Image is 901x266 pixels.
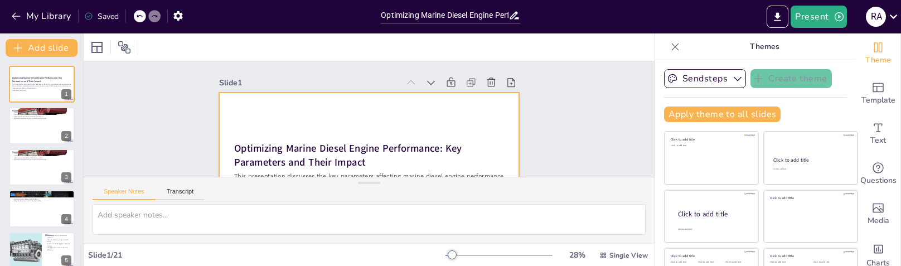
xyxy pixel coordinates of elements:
[856,194,900,234] div: Add images, graphics, shapes or video
[88,250,445,260] div: Slide 1 / 21
[671,137,750,142] div: Click to add title
[671,144,750,147] div: Click to add text
[93,188,156,200] button: Speaker Notes
[770,254,850,258] div: Click to add title
[12,151,71,154] p: Power Output
[861,94,895,107] span: Template
[12,109,71,112] p: Power Output
[12,200,71,202] p: Adjustments are necessary for fuel quality.
[6,39,77,57] button: Add slide
[45,234,71,238] p: Efficiency is key to operational economy.
[870,134,886,147] span: Text
[564,250,590,260] div: 28 %
[770,261,805,264] div: Click to add text
[12,117,71,119] p: Medium/high-speed engines react to load changes.
[609,251,648,260] span: Single View
[12,196,71,199] p: Efficiency varies by engine type.
[61,172,71,182] div: 3
[118,41,131,54] span: Position
[156,188,205,200] button: Transcript
[9,149,75,186] div: 3
[671,261,696,264] div: Click to add text
[678,210,749,219] div: Click to add title
[868,215,889,227] span: Media
[9,66,75,103] div: 1
[770,195,850,200] div: Click to add title
[856,74,900,114] div: Add ready made slides
[12,153,71,155] p: Power output is crucial for operational efficiency.
[865,54,891,66] span: Theme
[12,115,71,118] p: Slow-speed engines are more load-sensitive.
[84,11,119,22] div: Saved
[725,261,750,264] div: Click to add text
[61,89,71,99] div: 1
[88,38,106,56] div: Layout
[791,6,846,28] button: Present
[12,159,71,161] p: Medium/high-speed engines react to load changes.
[61,255,71,265] div: 5
[45,233,71,236] p: Efficiency
[12,89,71,91] p: Generated with [URL]
[698,261,723,264] div: Click to add text
[230,127,459,168] strong: Optimizing Marine Diesel Engine Performance: Key Parameters and Their Impact
[767,6,788,28] button: Export to PowerPoint
[8,7,76,25] button: My Library
[61,214,71,224] div: 4
[860,175,897,187] span: Questions
[856,33,900,74] div: Change the overall theme
[12,76,62,83] strong: Optimizing Marine Diesel Engine Performance: Key Parameters and Their Impact
[856,114,900,154] div: Add text boxes
[866,6,886,28] button: R A
[12,157,71,159] p: Slow-speed engines are more load-sensitive.
[678,228,748,231] div: Click to add body
[750,69,832,88] button: Create theme
[773,168,847,171] div: Click to add text
[45,247,71,251] p: Safe practices promote optimal efficiency.
[12,113,71,115] p: Safe practices help maintain engine health.
[866,7,886,27] div: R A
[684,33,845,60] p: Themes
[12,154,71,157] p: Safe practices help maintain engine health.
[856,154,900,194] div: Get real-time input from your audience
[12,83,71,89] p: This presentation discusses the key parameters affecting marine diesel engine performance across ...
[45,243,71,246] p: Mechanical efficiency loss indicates friction.
[381,7,508,23] input: Insert title
[61,131,71,141] div: 2
[9,190,75,227] div: 4
[12,111,71,113] p: Power output is crucial for operational efficiency.
[9,107,75,144] div: 2
[12,192,71,195] p: Fuel Consumption
[45,239,71,243] p: Thermal efficiency drops indicate issues.
[664,107,781,122] button: Apply theme to all slides
[223,62,403,91] div: Slide 1
[12,194,71,196] p: Fuel consumption significantly impacts operational costs.
[773,157,847,163] div: Click to add title
[664,69,746,88] button: Sendsteps
[12,198,71,200] p: Safe practices enhance fuel efficiency.
[813,261,849,264] div: Click to add text
[671,254,750,258] div: Click to add title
